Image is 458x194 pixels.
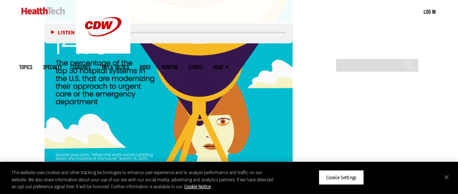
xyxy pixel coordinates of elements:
[438,169,454,185] button: Close
[189,64,202,70] a: Events
[424,8,436,15] a: Log in
[213,64,228,70] span: More
[19,64,32,70] span: Topics
[424,8,436,16] div: User menu
[73,64,91,70] a: Features
[21,7,65,14] img: Home
[43,64,62,70] span: Specialty
[12,169,275,190] div: This website uses cookies and other tracking technologies to enhance user experience and to analy...
[140,64,151,70] a: Video
[101,64,129,70] a: Tips & Tactics
[319,170,364,185] button: Cookie Settings
[76,48,130,55] a: CDW
[184,184,211,190] a: More information about your privacy
[161,64,178,70] a: MonITor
